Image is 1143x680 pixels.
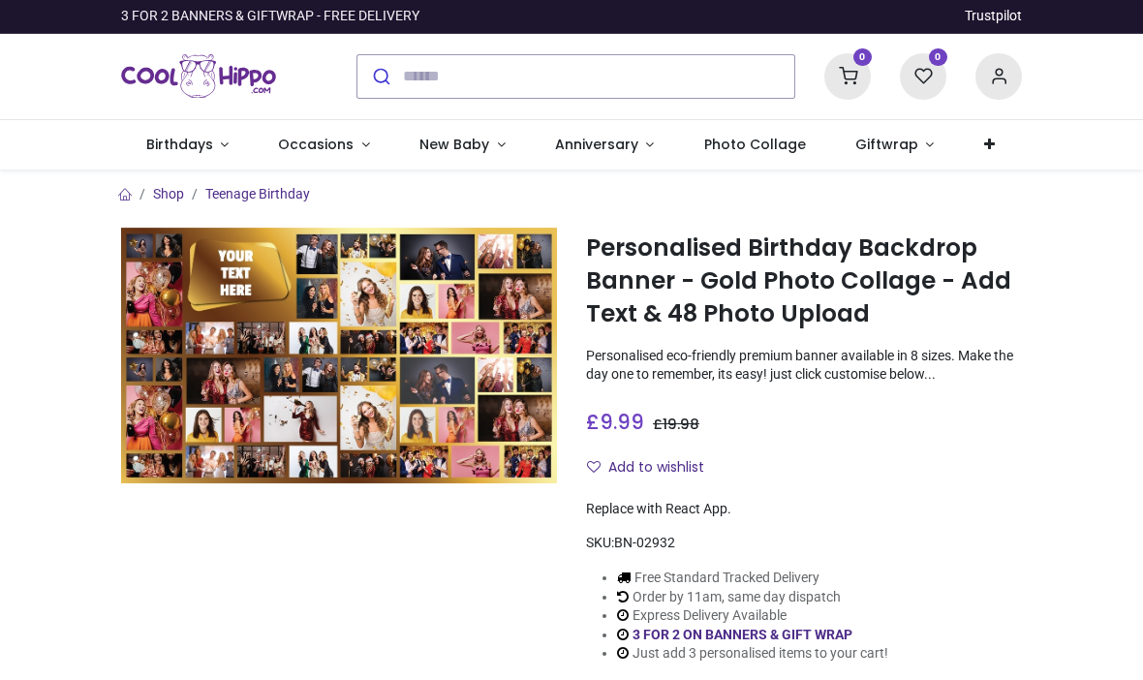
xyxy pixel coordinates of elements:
[617,606,888,626] li: Express Delivery Available
[254,120,395,170] a: Occasions
[121,7,419,26] div: 3 FOR 2 BANNERS & GIFTWRAP - FREE DELIVERY
[824,67,871,82] a: 0
[586,408,644,436] span: £
[830,120,959,170] a: Giftwrap
[965,7,1022,26] a: Trustpilot
[855,135,918,154] span: Giftwrap
[419,135,489,154] span: New Baby
[357,55,403,98] button: Submit
[929,48,947,67] sup: 0
[121,49,276,104] img: Cool Hippo
[153,186,184,201] a: Shop
[205,186,310,201] a: Teenage Birthday
[586,451,721,484] button: Add to wishlistAdd to wishlist
[395,120,531,170] a: New Baby
[121,120,254,170] a: Birthdays
[900,67,946,82] a: 0
[617,588,888,607] li: Order by 11am, same day dispatch
[586,534,1022,553] div: SKU:
[853,48,872,67] sup: 0
[146,135,213,154] span: Birthdays
[600,408,644,436] span: 9.99
[617,569,888,588] li: Free Standard Tracked Delivery
[586,232,1022,331] h1: Personalised Birthday Backdrop Banner - Gold Photo Collage - Add Text & 48 Photo Upload
[617,644,888,664] li: Just add 3 personalised items to your cart!
[587,460,601,474] i: Add to wishlist
[586,347,1022,385] p: Personalised eco-friendly premium banner available in 8 sizes. Make the day one to remember, its ...
[121,228,557,484] img: Personalised Birthday Backdrop Banner - Gold Photo Collage - Add Text & 48 Photo Upload
[663,415,699,434] span: 19.98
[653,415,699,434] span: £
[555,135,638,154] span: Anniversary
[121,49,276,104] a: Logo of Cool Hippo
[530,120,679,170] a: Anniversary
[633,627,852,642] a: 3 FOR 2 ON BANNERS & GIFT WRAP
[614,535,675,550] span: BN-02932
[586,500,1022,519] div: Replace with React App.
[704,135,806,154] span: Photo Collage
[278,135,354,154] span: Occasions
